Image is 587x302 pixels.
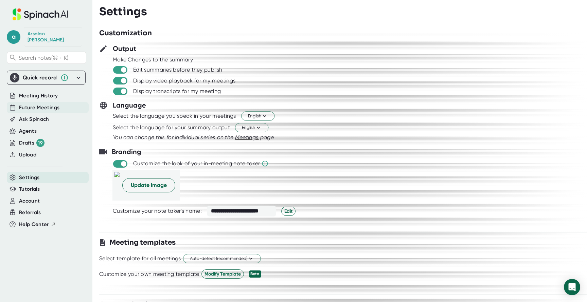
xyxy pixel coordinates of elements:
[109,238,176,248] h3: Meeting templates
[204,270,241,278] span: Modify Template
[113,208,202,214] div: Customize your note taker's name:
[19,221,56,228] button: Help Center
[99,28,152,38] h3: Customization
[133,67,222,73] div: Edit summaries before they publish
[235,123,268,132] button: English
[113,124,230,131] div: Select the language for your summary output
[19,151,36,159] button: Upload
[113,134,274,140] i: You can change this for individual series on the page
[19,197,40,205] button: Account
[564,279,580,295] div: Open Intercom Messenger
[241,112,274,121] button: English
[113,56,587,63] div: Make Changes to the summary
[19,55,68,61] span: Search notes (⌘ + K)
[183,254,261,263] button: Auto-detect (recommended)
[19,139,45,147] div: Drafts
[19,127,37,135] button: Agents
[19,174,40,182] button: Settings
[248,113,268,119] span: English
[242,125,262,131] span: English
[281,207,296,216] button: Edit
[113,113,236,119] div: Select the language you speak in your meetings
[131,181,167,189] span: Update image
[235,133,259,141] button: Meetings
[99,255,181,262] div: Select template for all meetings
[19,92,58,100] button: Meeting History
[190,256,254,262] span: Auto-detect (recommended)
[122,178,175,192] button: Update image
[249,270,261,278] div: Beta
[114,172,120,199] img: 7ae0181a-2552-4f68-a668-f3445eb7d70d
[99,271,199,278] div: Customize your own meeting template
[113,100,146,110] h3: Language
[28,31,78,43] div: Arsalan Zaidi
[235,134,259,140] span: Meetings
[133,88,221,95] div: Display transcripts for my meeting
[133,77,235,84] div: Display video playback for my meetings
[19,104,59,112] button: Future Meetings
[19,209,41,216] button: Referrals
[23,74,57,81] div: Quick record
[133,160,260,167] div: Customize the look of your in-meeting note taker
[7,30,20,44] span: a
[201,269,244,279] button: Modify Template
[284,208,292,215] span: Edit
[19,185,40,193] button: Tutorials
[99,5,147,18] h3: Settings
[19,115,49,123] button: Ask Spinach
[10,71,83,84] div: Quick record
[113,43,136,54] h3: Output
[19,221,49,228] span: Help Center
[36,139,45,147] div: 19
[112,147,141,157] h3: Branding
[19,139,45,147] button: Drafts 19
